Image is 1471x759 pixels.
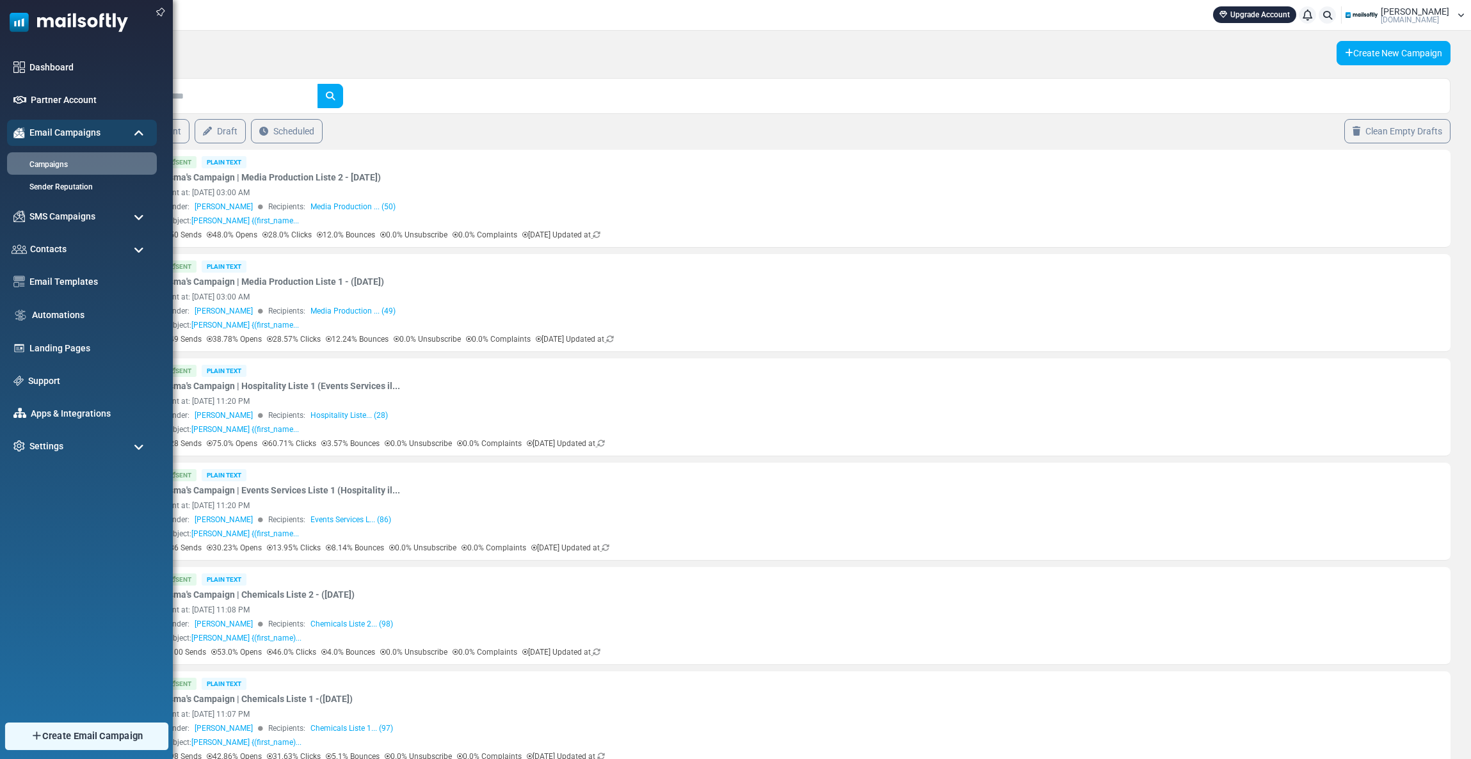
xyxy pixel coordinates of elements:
a: Support [28,374,150,388]
p: [DATE] Updated at [522,229,600,241]
a: Campaigns [7,159,154,170]
div: Sent [164,260,197,273]
span: Settings [29,440,63,453]
p: 50 Sends [164,229,202,241]
img: email-templates-icon.svg [13,276,25,287]
img: support-icon.svg [13,376,24,386]
div: Plain Text [202,573,246,586]
div: Subject: [164,424,299,435]
div: Sent at: [DATE] 11:08 PM [164,604,1227,616]
p: 4.0% Bounces [321,646,375,658]
div: Subject: [164,528,299,539]
div: Subject: [164,319,299,331]
p: 38.78% Opens [207,333,262,345]
span: [PERSON_NAME] {(first_name)... [191,634,301,643]
img: campaigns-icon.png [13,211,25,222]
span: [PERSON_NAME] {(first_name)... [191,738,301,747]
img: campaigns-icon-active.png [13,127,25,138]
p: 0.0% Unsubscribe [389,542,456,554]
a: Chemicals Liste 1... (97) [310,723,393,734]
span: [PERSON_NAME] [195,305,253,317]
a: Clean Empty Drafts [1344,119,1451,143]
div: Sender: Recipients: [164,201,1227,212]
p: [DATE] Updated at [522,646,600,658]
p: [DATE] Updated at [527,438,605,449]
div: Plain Text [202,260,246,273]
span: [PERSON_NAME] [195,618,253,630]
div: Plain Text [202,469,246,481]
span: [PERSON_NAME] [195,201,253,212]
a: Chemicals Liste 2... (98) [310,618,393,630]
p: 28.0% Clicks [262,229,312,241]
span: Create Email Campaign [42,729,143,743]
div: Sender: Recipients: [164,514,1227,525]
a: Create New Campaign [1337,41,1451,65]
span: [PERSON_NAME] {(first_name... [191,321,299,330]
span: [PERSON_NAME] {(first_name... [191,529,299,538]
p: 30.23% Opens [207,542,262,554]
p: 86 Sends [164,542,202,554]
p: 0.0% Complaints [457,438,522,449]
a: Events Services L... (86) [310,514,391,525]
p: 100 Sends [164,646,206,658]
img: landing_pages.svg [13,342,25,354]
img: contacts-icon.svg [12,244,27,253]
span: [PERSON_NAME] {(first_name... [191,216,299,225]
p: 12.0% Bounces [317,229,375,241]
a: Esma's Campaign | Media Production Liste 1 - ([DATE]) [164,275,384,289]
div: Subject: [164,215,299,227]
div: Sent at: [DATE] 03:00 AM [164,187,1227,198]
div: Sent [164,156,197,168]
img: workflow.svg [13,308,28,323]
p: 0.0% Complaints [462,542,526,554]
span: [DOMAIN_NAME] [1381,16,1439,24]
p: 0.0% Unsubscribe [394,333,461,345]
a: Draft [195,119,246,143]
p: [DATE] Updated at [536,333,614,345]
p: 49 Sends [164,333,202,345]
p: 53.0% Opens [211,646,262,658]
div: Subject: [164,737,301,748]
div: Sender: Recipients: [164,305,1227,317]
a: Sender Reputation [7,181,154,193]
p: 28 Sends [164,438,202,449]
p: 60.71% Clicks [262,438,316,449]
p: 0.0% Complaints [453,229,517,241]
p: 75.0% Opens [207,438,257,449]
p: 0.0% Complaints [466,333,531,345]
div: Sent at: [DATE] 11:20 PM [164,500,1227,511]
a: Automations [32,308,150,322]
span: [PERSON_NAME] {(first_name... [191,425,299,434]
img: User Logo [1346,6,1378,25]
a: Dashboard [29,61,150,74]
a: Upgrade Account [1213,6,1296,23]
a: Esma's Campaign | Media Production Liste 2 - [DATE]) [164,171,381,184]
p: 46.0% Clicks [267,646,316,658]
div: Sent [164,365,197,377]
span: Email Campaigns [29,126,100,140]
a: Esma's Campaign | Chemicals Liste 1 -([DATE]) [164,692,353,706]
p: 13.95% Clicks [267,542,321,554]
div: Sent [164,573,197,586]
img: settings-icon.svg [13,440,25,452]
a: Partner Account [31,93,150,107]
p: 8.14% Bounces [326,542,384,554]
p: [DATE] Updated at [531,542,609,554]
p: 0.0% Unsubscribe [380,646,447,658]
p: 3.57% Bounces [321,438,380,449]
div: Sender: Recipients: [164,410,1227,421]
span: Contacts [30,243,67,256]
p: 48.0% Opens [207,229,257,241]
p: 12.24% Bounces [326,333,389,345]
a: Esma's Campaign | Hospitality Liste 1 (Events Services il... [164,379,400,393]
img: dashboard-icon.svg [13,61,25,73]
div: Sent at: [DATE] 11:20 PM [164,395,1227,407]
a: Media Production ... (49) [310,305,396,317]
a: Esma's Campaign | Chemicals Liste 2 - ([DATE]) [164,588,355,602]
div: Sent [164,469,197,481]
a: Apps & Integrations [31,407,150,420]
a: Hospitality Liste... (28) [310,410,388,421]
a: Esma's Campaign | Events Services Liste 1 (Hospitality il... [164,484,400,497]
div: Sent [164,678,197,690]
p: 0.0% Complaints [453,646,517,658]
